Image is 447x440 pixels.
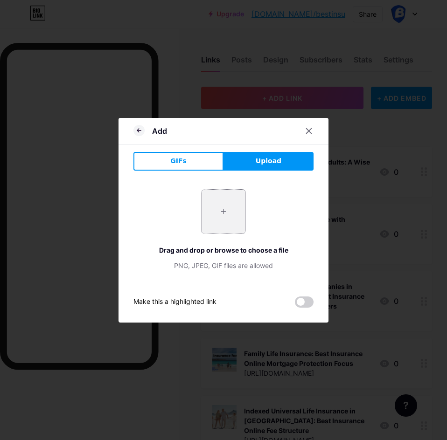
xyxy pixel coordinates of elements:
[133,296,217,308] div: Make this a highlighted link
[256,156,281,166] span: Upload
[223,152,314,171] button: Upload
[133,245,314,255] div: Drag and drop or browse to choose a file
[133,152,223,171] button: GIFs
[152,125,167,137] div: Add
[133,261,314,270] div: PNG, JPEG, GIF files are allowed
[170,156,187,166] span: GIFs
